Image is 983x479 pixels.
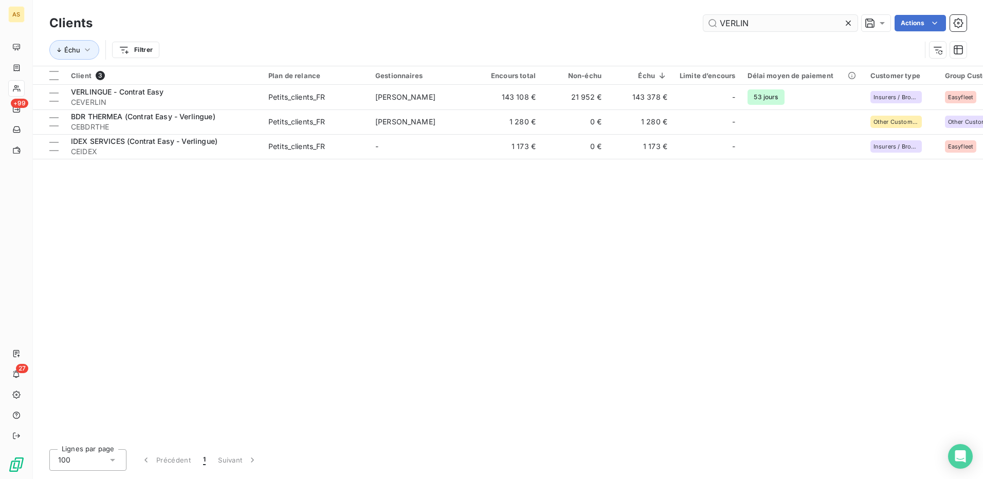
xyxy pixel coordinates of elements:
[71,71,92,80] span: Client
[268,92,325,102] div: Petits_clients_FR
[703,15,858,31] input: Rechercher
[608,85,673,109] td: 143 378 €
[71,112,215,121] span: BDR THERMEA (Contrat Easy - Verlingue)
[732,117,735,127] span: -
[542,85,608,109] td: 21 952 €
[748,89,784,105] span: 53 jours
[542,109,608,134] td: 0 €
[112,42,159,58] button: Filtrer
[135,449,197,471] button: Précédent
[895,15,946,31] button: Actions
[614,71,667,80] div: Échu
[58,455,70,465] span: 100
[268,141,325,152] div: Petits_clients_FR
[96,71,105,80] span: 3
[476,109,542,134] td: 1 280 €
[8,6,25,23] div: AS
[16,364,28,373] span: 27
[548,71,602,80] div: Non-échu
[873,119,919,125] span: Other Customers
[948,94,973,100] span: Easyfleet
[873,143,919,150] span: Insurers / Brokers
[608,109,673,134] td: 1 280 €
[64,46,80,54] span: Échu
[268,117,325,127] div: Petits_clients_FR
[870,71,933,80] div: Customer type
[748,71,858,80] div: Délai moyen de paiement
[71,87,164,96] span: VERLINGUE - Contrat Easy
[212,449,264,471] button: Suivant
[71,122,256,132] span: CEBDRTHE
[542,134,608,159] td: 0 €
[375,71,470,80] div: Gestionnaires
[948,444,973,469] div: Open Intercom Messenger
[476,134,542,159] td: 1 173 €
[476,85,542,109] td: 143 108 €
[680,71,735,80] div: Limite d’encours
[608,134,673,159] td: 1 173 €
[49,14,93,32] h3: Clients
[71,146,256,157] span: CEIDEX
[8,456,25,473] img: Logo LeanPay
[268,71,363,80] div: Plan de relance
[203,455,206,465] span: 1
[482,71,536,80] div: Encours total
[873,94,919,100] span: Insurers / Brokers
[11,99,28,108] span: +99
[49,40,99,60] button: Échu
[375,117,435,126] span: [PERSON_NAME]
[732,141,735,152] span: -
[71,97,256,107] span: CEVERLIN
[948,143,973,150] span: Easyfleet
[375,93,435,101] span: [PERSON_NAME]
[197,449,212,471] button: 1
[375,142,378,151] span: -
[71,137,217,145] span: IDEX SERVICES (Contrat Easy - Verlingue)
[732,92,735,102] span: -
